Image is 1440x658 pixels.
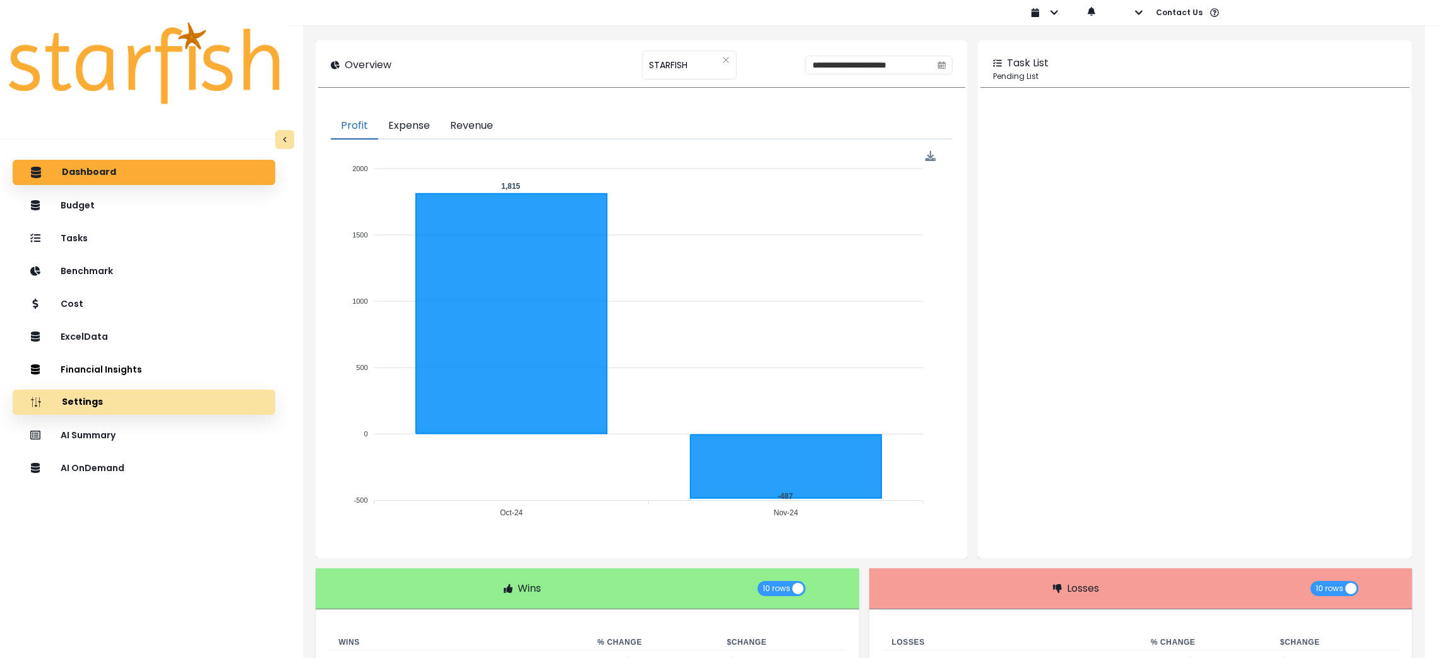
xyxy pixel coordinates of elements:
p: Losses [1067,581,1099,596]
button: Dashboard [13,160,275,185]
th: % Change [587,635,717,650]
tspan: 500 [357,364,368,371]
th: % Change [1141,635,1270,650]
p: Cost [61,299,83,309]
p: Budget [61,200,95,211]
button: Clear [722,54,730,66]
tspan: Nov-24 [774,509,799,518]
button: Revenue [440,113,503,140]
p: Overview [345,57,391,73]
tspan: 1500 [352,231,367,239]
tspan: Oct-24 [500,509,523,518]
tspan: -500 [354,496,368,504]
span: 10 rows [763,581,790,596]
span: 10 rows [1316,581,1343,596]
p: Wins [518,581,541,596]
button: Settings [13,390,275,415]
button: ExcelData [13,324,275,349]
div: Menu [925,151,936,162]
button: AI OnDemand [13,455,275,481]
tspan: 2000 [352,165,367,172]
svg: calendar [937,61,946,69]
tspan: 0 [364,430,368,438]
th: Losses [882,635,1141,650]
button: Expense [378,113,440,140]
button: Benchmark [13,258,275,284]
tspan: 1000 [352,297,367,305]
th: Wins [328,635,587,650]
button: Profit [331,113,378,140]
p: Pending List [993,71,1397,82]
p: Benchmark [61,266,113,277]
svg: close [722,56,730,64]
p: AI OnDemand [61,463,124,474]
p: Dashboard [62,167,116,178]
span: STARFISH [649,52,687,78]
th: $ Change [717,635,847,650]
button: Cost [13,291,275,316]
button: AI Summary [13,422,275,448]
p: AI Summary [61,430,116,441]
button: Tasks [13,225,275,251]
th: $ Change [1270,635,1400,650]
p: ExcelData [61,332,108,342]
img: Download Profit [925,151,936,162]
p: Tasks [61,233,88,244]
p: Task List [1007,56,1049,71]
button: Financial Insights [13,357,275,382]
button: Budget [13,193,275,218]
